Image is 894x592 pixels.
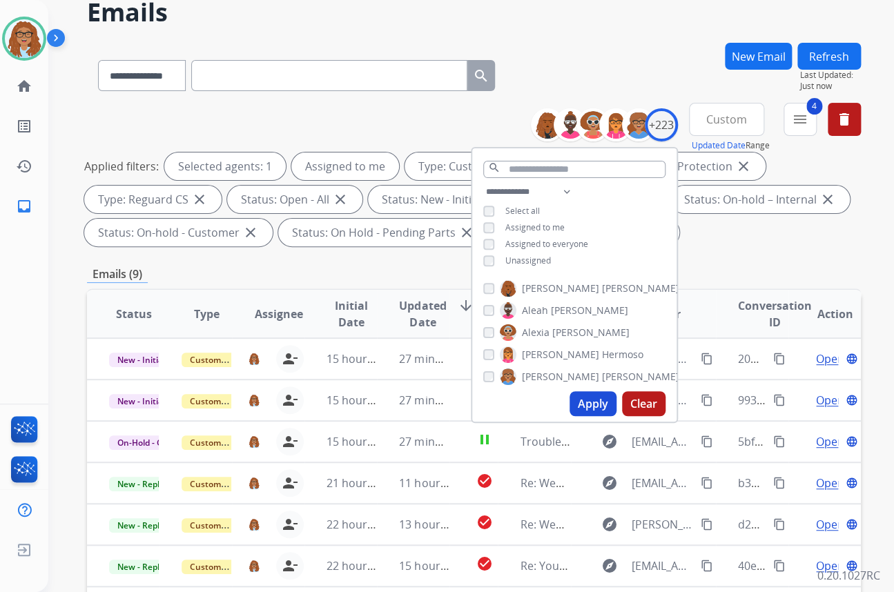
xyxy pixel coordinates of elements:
mat-icon: language [846,477,858,489]
span: [PERSON_NAME] [522,348,599,362]
span: Just now [800,81,861,92]
span: Customer Support [182,560,271,574]
mat-icon: language [846,353,858,365]
mat-icon: language [846,394,858,406]
span: Customer Support [182,353,271,367]
button: 4 [784,103,817,136]
mat-icon: content_copy [701,353,713,365]
mat-icon: content_copy [773,518,786,531]
mat-icon: explore [601,475,618,491]
span: Customer Support [182,394,271,408]
div: Status: On-hold – Internal [670,186,850,213]
button: New Email [725,43,792,70]
span: New - Reply [109,560,172,574]
mat-icon: explore [601,516,618,533]
span: [EMAIL_ADDRESS][DOMAIN_NAME] [632,558,693,574]
div: Type: Reguard CS [84,186,222,213]
span: Open [816,558,844,574]
p: 0.20.1027RC [817,567,880,584]
span: [PERSON_NAME] [552,326,630,339]
span: New - Reply [109,518,172,533]
mat-icon: close [819,191,836,208]
span: Select all [505,205,540,217]
button: Apply [570,391,616,416]
span: 27 minutes ago [399,351,479,366]
span: Custom [706,117,747,122]
span: Last Updated: [800,70,861,81]
mat-icon: language [846,435,858,448]
p: Emails (9) [87,266,148,283]
mat-icon: person_remove [282,351,298,367]
mat-icon: search [473,68,489,84]
span: 15 hours ago [327,393,395,408]
span: 15 hours ago [399,558,467,573]
mat-icon: content_copy [773,353,786,365]
span: [EMAIL_ADDRESS][DOMAIN_NAME] [632,475,693,491]
mat-icon: pause [476,431,493,448]
span: 22 hours ago [327,517,395,532]
span: 15 hours ago [327,434,395,449]
span: [PERSON_NAME] [522,370,599,384]
mat-icon: close [242,224,259,241]
img: agent-avatar [249,518,260,530]
span: 27 minutes ago [399,393,479,408]
th: Action [788,290,861,338]
span: Customer Support [182,435,271,450]
span: Status [116,306,152,322]
p: Applied filters: [84,158,159,175]
span: Assigned to me [505,221,565,233]
mat-icon: home [16,78,32,95]
span: Customer Support [182,518,271,533]
span: Troubleshooting Tremendous Card Customer Support Information [520,434,869,449]
mat-icon: content_copy [701,477,713,489]
span: [PERSON_NAME] [551,304,628,317]
button: Updated Date [692,140,746,151]
div: +223 [645,108,678,141]
span: [PERSON_NAME] [522,282,599,295]
span: New - Initial [109,394,173,408]
mat-icon: history [16,158,32,175]
mat-icon: arrow_downward [457,297,474,314]
div: Status: New - Initial [368,186,514,213]
span: On-Hold - Customer [109,435,204,450]
mat-icon: close [458,224,475,241]
mat-icon: check_circle [476,555,493,572]
span: 21 hours ago [327,475,395,491]
span: [EMAIL_ADDRESS][DOMAIN_NAME] [632,433,693,450]
button: Refresh [797,43,861,70]
mat-icon: content_copy [701,560,713,572]
img: agent-avatar [249,394,260,406]
button: Custom [689,103,764,136]
span: Unassigned [505,255,551,266]
span: Customer Support [182,477,271,491]
mat-icon: content_copy [773,394,786,406]
span: 22 hours ago [327,558,395,573]
span: New - Reply [109,477,172,491]
span: Open [816,433,844,450]
span: Re: Webform from [EMAIL_ADDRESS][DOMAIN_NAME] on [DATE] [520,475,851,491]
div: Status: Open - All [227,186,362,213]
mat-icon: close [332,191,349,208]
mat-icon: explore [601,558,618,574]
mat-icon: inbox [16,198,32,215]
span: Open [816,351,844,367]
mat-icon: content_copy [701,435,713,448]
span: Updated Date [399,297,446,330]
mat-icon: person_remove [282,433,298,450]
mat-icon: close [735,158,752,175]
mat-icon: language [846,560,858,572]
span: Open [816,475,844,491]
mat-icon: content_copy [701,518,713,531]
span: Alexia [522,326,550,339]
span: New - Initial [109,353,173,367]
span: [PERSON_NAME] [602,282,679,295]
mat-icon: check_circle [476,514,493,531]
span: Range [692,139,770,151]
mat-icon: language [846,518,858,531]
span: Assigned to everyone [505,238,588,250]
span: Open [816,392,844,408]
mat-icon: person_remove [282,558,298,574]
img: avatar [5,19,43,58]
span: Conversation ID [738,297,812,330]
span: 27 minutes ago [399,434,479,449]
